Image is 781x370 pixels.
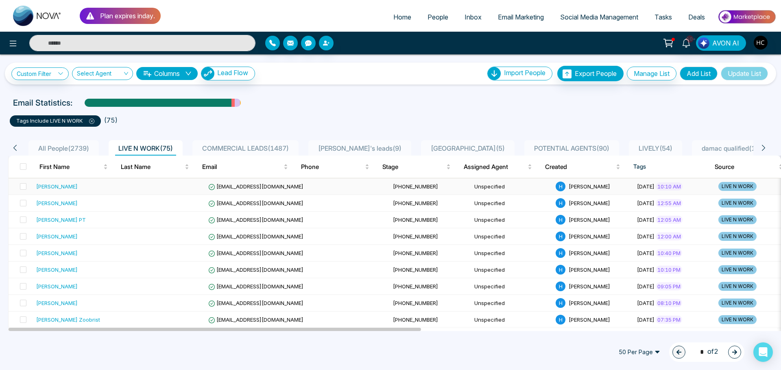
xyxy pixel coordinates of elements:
span: [DATE] [637,200,654,206]
span: [PERSON_NAME] [569,266,610,273]
span: H [556,198,565,208]
span: H [556,315,565,325]
td: Unspecified [471,195,552,212]
button: Export People [557,66,624,81]
p: Plan expires in day . [100,11,155,21]
button: Update List [721,67,768,80]
span: [PERSON_NAME] [569,200,610,206]
span: [PHONE_NUMBER] [393,283,438,290]
span: Stage [382,162,445,172]
span: Source [715,162,777,172]
span: [PERSON_NAME] [569,300,610,306]
span: LIVE N WORK [718,249,757,257]
td: Unspecified [471,312,552,328]
span: 10+ [686,35,694,43]
span: H [556,215,565,225]
img: Lead Flow [201,67,214,80]
span: [PHONE_NUMBER] [393,316,438,323]
th: Stage [376,156,457,178]
span: 10:10 PM [656,266,682,274]
span: H [556,182,565,191]
span: [GEOGRAPHIC_DATA] ( 5 ) [428,144,508,152]
td: Unspecified [471,178,552,195]
div: [PERSON_NAME] [36,182,78,190]
div: [PERSON_NAME] [36,299,78,307]
span: Email Marketing [498,13,544,21]
span: Assigned Agent [464,162,526,172]
span: LIVE N WORK [718,315,757,324]
div: [PERSON_NAME] [36,282,78,290]
a: People [419,9,456,25]
span: [PHONE_NUMBER] [393,250,438,256]
a: Email Marketing [490,9,552,25]
span: H [556,298,565,308]
th: Last Name [114,156,196,178]
th: Assigned Agent [457,156,539,178]
a: Lead FlowLead Flow [198,67,255,80]
span: [EMAIL_ADDRESS][DOMAIN_NAME] [208,216,303,223]
th: First Name [33,156,114,178]
div: Open Intercom Messenger [753,342,773,362]
span: [PERSON_NAME] [569,233,610,240]
th: Created [539,156,627,178]
th: Phone [295,156,376,178]
span: [PHONE_NUMBER] [393,200,438,206]
span: [DATE] [637,300,654,306]
button: Columnsdown [136,67,198,80]
span: [EMAIL_ADDRESS][DOMAIN_NAME] [208,316,303,323]
td: Unspecified [471,245,552,262]
span: [PHONE_NUMBER] [393,216,438,223]
span: Email [202,162,282,172]
span: Home [393,13,411,21]
span: Deals [688,13,705,21]
span: Last Name [121,162,183,172]
span: LIVE N WORK ( 75 ) [115,144,176,152]
span: [EMAIL_ADDRESS][DOMAIN_NAME] [208,183,303,190]
span: Phone [301,162,363,172]
td: Unspecified [471,228,552,245]
th: Email [196,156,295,178]
span: Export People [575,69,617,78]
span: [PERSON_NAME] [569,250,610,256]
span: 12:05 AM [656,216,683,224]
span: 50 Per Page [613,346,666,359]
span: H [556,232,565,241]
span: [DATE] [637,216,654,223]
span: LIVE N WORK [718,299,757,307]
button: Add List [680,67,718,80]
span: H [556,265,565,275]
span: COMMERCIAL LEADS ( 1487 ) [199,144,292,152]
span: [DATE] [637,283,654,290]
span: First Name [39,162,102,172]
span: down [185,70,192,77]
div: [PERSON_NAME] PT [36,216,86,224]
td: Unspecified [471,295,552,312]
span: H [556,248,565,258]
a: Home [385,9,419,25]
span: Lead Flow [217,69,248,77]
a: Deals [680,9,713,25]
span: LIVE N WORK [718,215,757,224]
span: Social Media Management [560,13,638,21]
span: [DATE] [637,183,654,190]
span: LIVE N WORK [718,265,757,274]
span: [EMAIL_ADDRESS][DOMAIN_NAME] [208,233,303,240]
span: POTENTIAL AGENTS ( 90 ) [531,144,613,152]
span: Tasks [654,13,672,21]
span: [EMAIL_ADDRESS][DOMAIN_NAME] [208,266,303,273]
span: LIVE N WORK [718,282,757,291]
span: [DATE] [637,266,654,273]
span: [PERSON_NAME] [569,216,610,223]
span: 10:40 PM [656,249,682,257]
span: [PERSON_NAME]'s leads ( 9 ) [315,144,405,152]
a: Custom Filter [11,67,69,80]
span: LIVE N WORK [718,199,757,208]
p: Email Statistics: [13,97,72,109]
span: [DATE] [637,316,654,323]
span: [PERSON_NAME] [569,283,610,290]
span: 12:00 AM [656,232,683,240]
span: [DATE] [637,233,654,240]
a: Tasks [646,9,680,25]
div: [PERSON_NAME] [36,232,78,240]
span: [PERSON_NAME] [569,183,610,190]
